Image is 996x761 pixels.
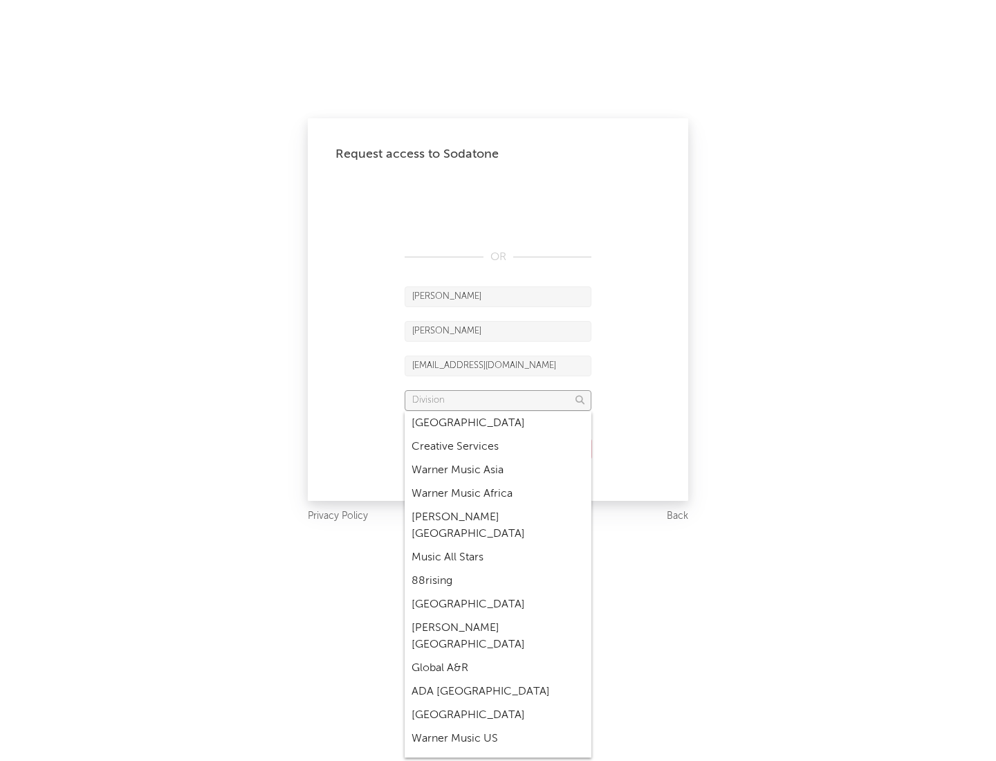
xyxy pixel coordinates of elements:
[405,593,591,616] div: [GEOGRAPHIC_DATA]
[335,146,661,163] div: Request access to Sodatone
[405,704,591,727] div: [GEOGRAPHIC_DATA]
[405,616,591,657] div: [PERSON_NAME] [GEOGRAPHIC_DATA]
[405,412,591,435] div: [GEOGRAPHIC_DATA]
[405,356,591,376] input: Email
[405,482,591,506] div: Warner Music Africa
[405,459,591,482] div: Warner Music Asia
[308,508,368,525] a: Privacy Policy
[405,727,591,751] div: Warner Music US
[405,657,591,680] div: Global A&R
[405,249,591,266] div: OR
[405,680,591,704] div: ADA [GEOGRAPHIC_DATA]
[405,321,591,342] input: Last Name
[405,546,591,569] div: Music All Stars
[405,286,591,307] input: First Name
[667,508,688,525] a: Back
[405,506,591,546] div: [PERSON_NAME] [GEOGRAPHIC_DATA]
[405,435,591,459] div: Creative Services
[405,390,591,411] input: Division
[405,569,591,593] div: 88rising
